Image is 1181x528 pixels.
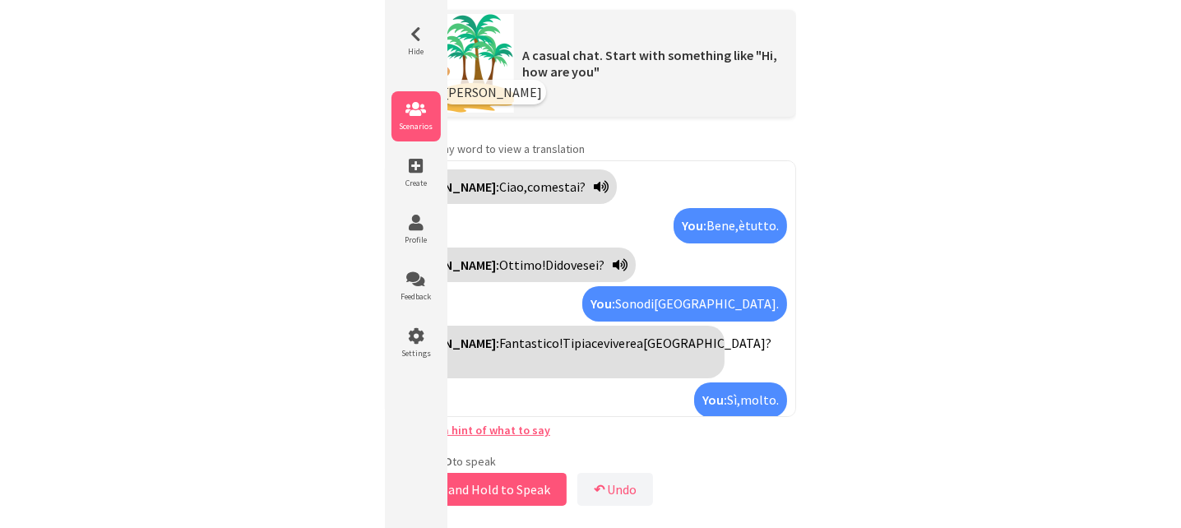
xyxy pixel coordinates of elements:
[402,178,499,195] strong: [PERSON_NAME]:
[385,454,796,469] p: Press & to speak
[444,84,542,100] span: [PERSON_NAME]
[527,178,558,195] span: come
[637,335,643,351] span: a
[706,217,739,234] span: Bene,
[582,286,787,321] div: Click to translate
[694,382,787,417] div: Click to translate
[385,141,796,156] p: any word to view a translation
[499,257,545,273] span: Ottimo!
[583,257,604,273] span: sei?
[644,295,654,312] span: di
[522,47,777,80] span: A casual chat. Start with something like "Hi, how are you"
[727,391,740,408] span: Sì,
[394,326,725,379] div: Click to translate
[402,257,499,273] strong: [PERSON_NAME]:
[654,295,779,312] span: [GEOGRAPHIC_DATA].
[499,178,527,195] span: Ciao,
[391,348,441,359] span: Settings
[385,473,567,506] button: Press and Hold to Speak
[739,217,745,234] span: è
[394,248,636,282] div: Click to translate
[499,335,563,351] span: Fantastico!
[563,335,574,351] span: Ti
[385,423,550,438] a: Stuck? Get a hint of what to say
[702,391,727,408] strong: You:
[740,391,779,408] span: molto.
[643,335,771,351] span: [GEOGRAPHIC_DATA]?
[557,257,583,273] span: dove
[594,481,604,498] b: ↶
[432,14,514,113] img: Scenario Image
[402,335,499,351] strong: [PERSON_NAME]:
[391,121,441,132] span: Scenarios
[574,335,604,351] span: piace
[674,208,787,243] div: Click to translate
[682,217,706,234] strong: You:
[615,295,644,312] span: Sono
[391,234,441,245] span: Profile
[558,178,586,195] span: stai?
[391,46,441,57] span: Hide
[590,295,615,312] strong: You:
[577,473,653,506] button: ↶Undo
[545,257,557,273] span: Di
[394,169,617,204] div: Click to translate
[391,178,441,188] span: Create
[391,291,441,302] span: Feedback
[604,335,637,351] span: vivere
[745,217,779,234] span: tutto.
